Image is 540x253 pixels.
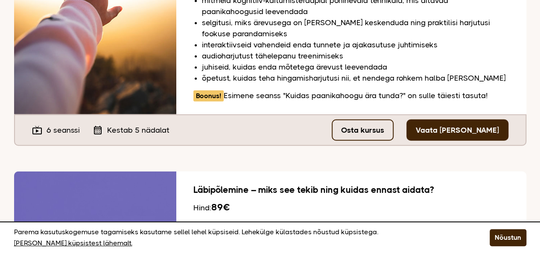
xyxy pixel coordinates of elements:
[14,227,468,249] p: Parema kasutuskogemuse tagamiseks kasutame sellel lehel küpsiseid. Lehekülge külastades nõustud k...
[202,50,509,61] li: audioharjutust tähelepanu treenimiseks
[406,119,508,141] a: Vaata [PERSON_NAME]
[93,125,169,136] div: Kestab 5 nädalat
[193,220,509,242] p: Kas sul on tekkinud vastumeelsus töö suhtes? Kas töö kurnab sind varasemast rohkem ning puhkamine...
[202,73,509,84] li: õpetust, kuidas teha hingamisharjutusi nii, et nendega rohkem halba [PERSON_NAME]
[193,184,509,195] h2: Läbipõlemine – miks see tekib ning kuidas ennast aidata?
[193,90,509,102] p: Esimene seanss "Kuidas paanikahoogu ära tunda?" on sulle täiesti tasuta!
[202,61,509,73] li: juhiseid, kuidas enda mõtetega ärevust leevendada
[14,238,132,249] a: [PERSON_NAME] küpsistest lähemalt.
[32,125,80,136] div: 6 seanssi
[202,39,509,50] li: interaktiivseid vahendeid enda tunnete ja ajakasutuse juhtimiseks
[93,125,103,135] i: calendar_month
[490,229,526,246] button: Nõustun
[193,90,224,102] span: Boonus!
[202,17,509,39] li: selgitusi, miks ärevusega on [PERSON_NAME] keskenduda ning praktilisi harjutusi fookuse parandami...
[332,119,394,141] a: Osta kursus
[193,202,509,213] div: Hind:
[32,125,42,135] i: live_tv
[211,202,230,212] b: 89€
